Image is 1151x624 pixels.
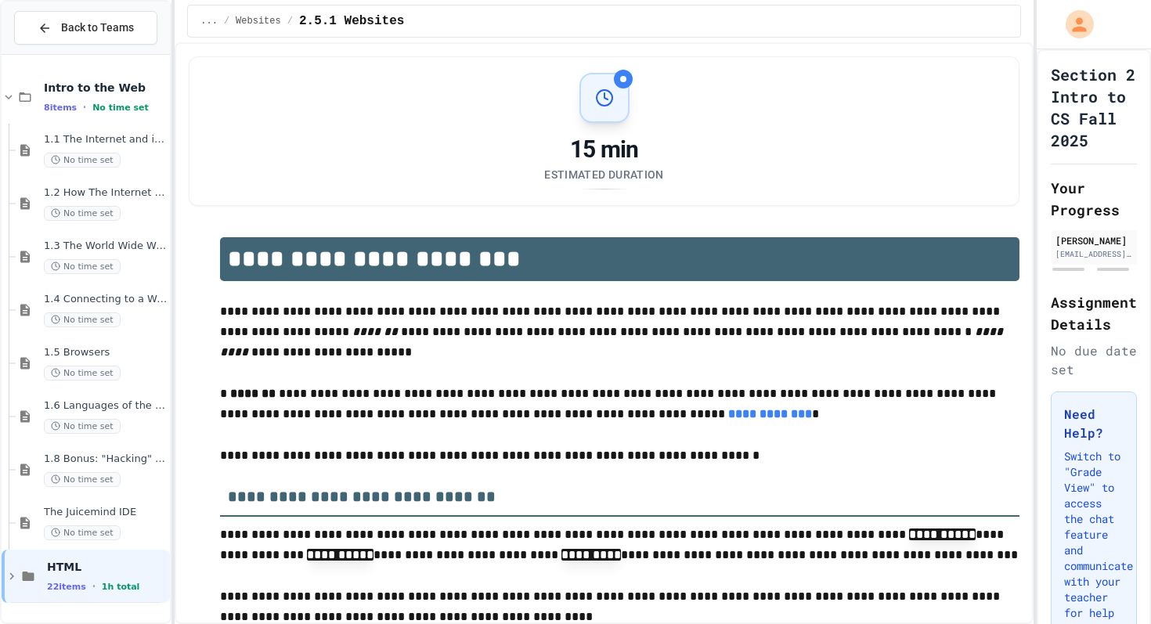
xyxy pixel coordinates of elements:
div: Estimated Duration [544,167,663,182]
span: The Juicemind IDE [44,506,167,519]
span: 2.5.1 Websites [299,12,404,31]
span: 1.8 Bonus: "Hacking" The Web [44,453,167,466]
div: [EMAIL_ADDRESS][DOMAIN_NAME] [1055,248,1132,260]
h2: Your Progress [1051,177,1137,221]
span: / [224,15,229,27]
span: 1.6 Languages of the Web [44,399,167,413]
button: Back to Teams [14,11,157,45]
span: 1.2 How The Internet Works [44,186,167,200]
span: 1.5 Browsers [44,346,167,359]
span: No time set [44,419,121,434]
span: No time set [44,206,121,221]
span: No time set [44,525,121,540]
span: Websites [236,15,281,27]
div: My Account [1049,6,1098,42]
div: 15 min [544,135,663,164]
span: 1.3 The World Wide Web [44,240,167,253]
h3: Need Help? [1064,405,1124,442]
span: • [92,580,96,593]
h2: Assignment Details [1051,291,1137,335]
span: ... [200,15,218,27]
div: [PERSON_NAME] [1055,233,1132,247]
span: No time set [44,312,121,327]
span: Intro to the Web [44,81,167,95]
span: No time set [44,153,121,168]
span: No time set [44,366,121,381]
span: 22 items [47,582,86,592]
span: 8 items [44,103,77,113]
span: • [83,101,86,114]
span: 1.4 Connecting to a Website [44,293,167,306]
div: No due date set [1051,341,1137,379]
span: 1h total [102,582,140,592]
span: 1.1 The Internet and its Impact on Society [44,133,167,146]
span: HTML [47,560,167,574]
span: Back to Teams [61,20,134,36]
span: No time set [44,472,121,487]
span: / [287,15,293,27]
span: No time set [44,259,121,274]
h1: Section 2 Intro to CS Fall 2025 [1051,63,1137,151]
span: No time set [92,103,149,113]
